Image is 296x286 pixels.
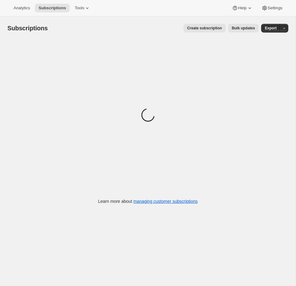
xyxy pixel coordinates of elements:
[228,24,259,32] button: Bulk updates
[268,6,282,11] span: Settings
[98,198,198,204] p: Learn more about
[7,25,48,32] span: Subscriptions
[14,6,30,11] span: Analytics
[265,26,277,31] span: Export
[261,24,280,32] button: Export
[228,4,256,12] button: Help
[232,26,255,31] span: Bulk updates
[187,26,222,31] span: Create subscription
[35,4,70,12] button: Subscriptions
[39,6,66,11] span: Subscriptions
[238,6,246,11] span: Help
[258,4,286,12] button: Settings
[75,6,84,11] span: Tools
[183,24,226,32] button: Create subscription
[10,4,34,12] button: Analytics
[71,4,94,12] button: Tools
[133,199,198,204] a: managing customer subscriptions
